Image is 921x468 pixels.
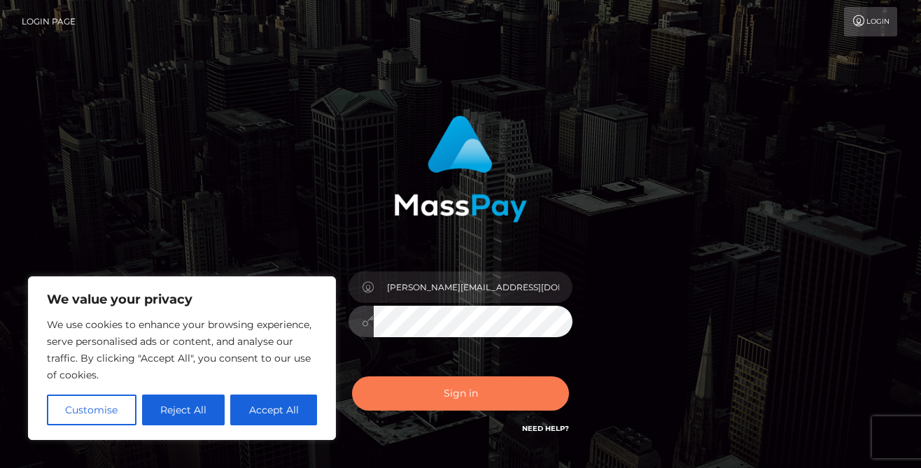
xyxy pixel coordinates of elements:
[844,7,897,36] a: Login
[22,7,76,36] a: Login Page
[394,115,527,222] img: MassPay Login
[47,316,317,383] p: We use cookies to enhance your browsing experience, serve personalised ads or content, and analys...
[47,291,317,308] p: We value your privacy
[230,395,317,425] button: Accept All
[522,424,569,433] a: Need Help?
[142,395,225,425] button: Reject All
[47,395,136,425] button: Customise
[352,376,569,411] button: Sign in
[28,276,336,440] div: We value your privacy
[374,271,572,303] input: Username...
